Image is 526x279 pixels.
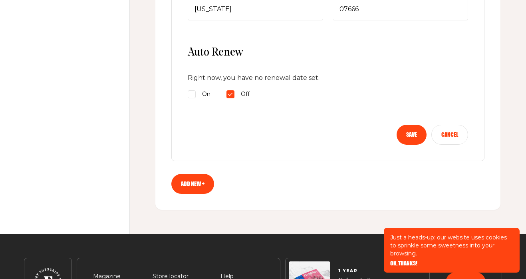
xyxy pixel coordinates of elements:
[397,125,427,145] button: Save
[188,90,196,98] input: On
[390,233,513,257] p: Just a heads-up: our website uses cookies to sprinkle some sweetness into your browsing.
[188,73,468,83] p: Right now, you have no renewal date set .
[226,90,234,98] input: Off
[188,46,468,60] span: Auto Renew
[390,261,417,266] button: OK, THANKS!
[171,174,214,194] a: Add new +
[241,90,250,99] span: Off
[431,125,468,145] button: Cancel
[202,90,210,99] span: On
[338,269,378,273] span: 1 YEAR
